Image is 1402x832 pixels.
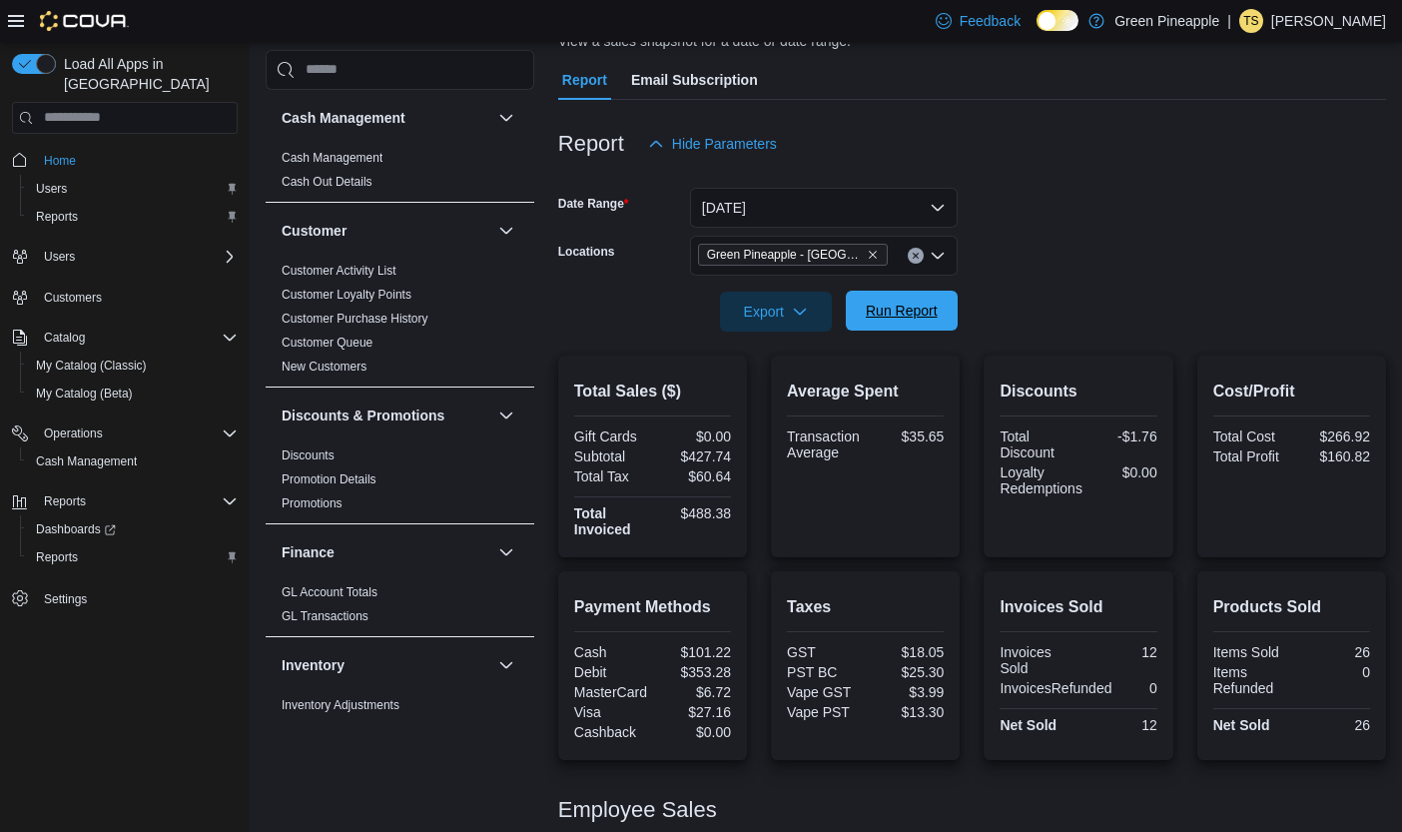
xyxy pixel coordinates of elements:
span: Dark Mode [1037,31,1038,32]
span: Operations [44,425,103,441]
button: Catalog [36,326,93,350]
button: Hide Parameters [640,124,785,164]
span: Users [28,177,238,201]
span: Green Pineapple - [GEOGRAPHIC_DATA] [707,245,863,265]
button: Settings [4,583,246,612]
div: $6.72 [656,684,731,700]
span: New Customers [282,359,366,375]
div: $35.65 [870,428,945,444]
div: Total Cost [1213,428,1288,444]
span: Users [44,249,75,265]
button: Cash Management [20,447,246,475]
span: Inventory Adjustments [282,697,399,713]
div: Transaction Average [787,428,862,460]
a: Customer Activity List [282,264,396,278]
div: $353.28 [656,664,731,680]
input: Dark Mode [1037,10,1078,31]
h3: Cash Management [282,108,405,128]
span: Users [36,181,67,197]
div: GST [787,644,862,660]
a: Customer Queue [282,336,372,350]
span: Export [732,292,820,332]
div: $27.16 [656,704,731,720]
a: New Customers [282,360,366,374]
div: Total Discount [1000,428,1074,460]
h2: Payment Methods [574,595,731,619]
h2: Total Sales ($) [574,380,731,404]
div: Total Tax [574,468,649,484]
a: Promotions [282,496,343,510]
span: Reports [28,545,238,569]
img: Cova [40,11,129,31]
a: Feedback [928,1,1029,41]
div: PST BC [787,664,862,680]
a: Settings [36,587,95,611]
a: Cash Out Details [282,175,372,189]
div: $3.99 [870,684,945,700]
a: Customers [36,286,110,310]
p: | [1227,9,1231,33]
div: Vape GST [787,684,862,700]
button: My Catalog (Beta) [20,380,246,408]
div: 26 [1295,717,1370,733]
span: Settings [36,585,238,610]
span: My Catalog (Beta) [28,382,238,406]
button: Reports [4,487,246,515]
a: Promotion Details [282,472,376,486]
span: Home [36,148,238,173]
span: Customer Loyalty Points [282,287,411,303]
span: Customer Queue [282,335,372,351]
strong: Net Sold [1213,717,1270,733]
span: GL Transactions [282,608,368,624]
a: GL Account Totals [282,585,377,599]
div: $0.00 [656,428,731,444]
span: Dashboards [36,521,116,537]
div: Items Refunded [1213,664,1288,696]
div: $18.05 [870,644,945,660]
button: Run Report [846,291,958,331]
span: Dashboards [28,517,238,541]
a: Cash Management [282,151,382,165]
div: Customer [266,259,534,387]
button: Remove Green Pineapple - Warfield from selection in this group [867,249,879,261]
div: $266.92 [1295,428,1370,444]
span: Reports [44,493,86,509]
button: Clear input [908,248,924,264]
span: Reports [36,489,238,513]
span: Load All Apps in [GEOGRAPHIC_DATA] [56,54,238,94]
button: Users [4,243,246,271]
a: My Catalog (Beta) [28,382,141,406]
button: Reports [20,543,246,571]
p: Green Pineapple [1114,9,1219,33]
div: $13.30 [870,704,945,720]
span: Discounts [282,447,335,463]
div: Debit [574,664,649,680]
span: Promotions [282,495,343,511]
span: Customer Activity List [282,263,396,279]
h3: Customer [282,221,347,241]
h2: Discounts [1000,380,1156,404]
button: Discounts & Promotions [494,404,518,427]
div: Cash Management [266,146,534,202]
label: Date Range [558,196,629,212]
button: Finance [494,540,518,564]
button: [DATE] [690,188,958,228]
span: Cash Out Details [282,174,372,190]
span: Customer Purchase History [282,311,428,327]
button: Finance [282,542,490,562]
a: Customer Loyalty Points [282,288,411,302]
div: Loyalty Redemptions [1000,464,1082,496]
span: Hide Parameters [672,134,777,154]
span: Settings [44,591,87,607]
div: MasterCard [574,684,649,700]
button: Reports [20,203,246,231]
a: Dashboards [28,517,124,541]
h3: Finance [282,542,335,562]
a: Discounts [282,448,335,462]
label: Locations [558,244,615,260]
a: Reports [28,545,86,569]
button: Export [720,292,832,332]
p: [PERSON_NAME] [1271,9,1386,33]
button: Open list of options [930,248,946,264]
div: $0.00 [1090,464,1157,480]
